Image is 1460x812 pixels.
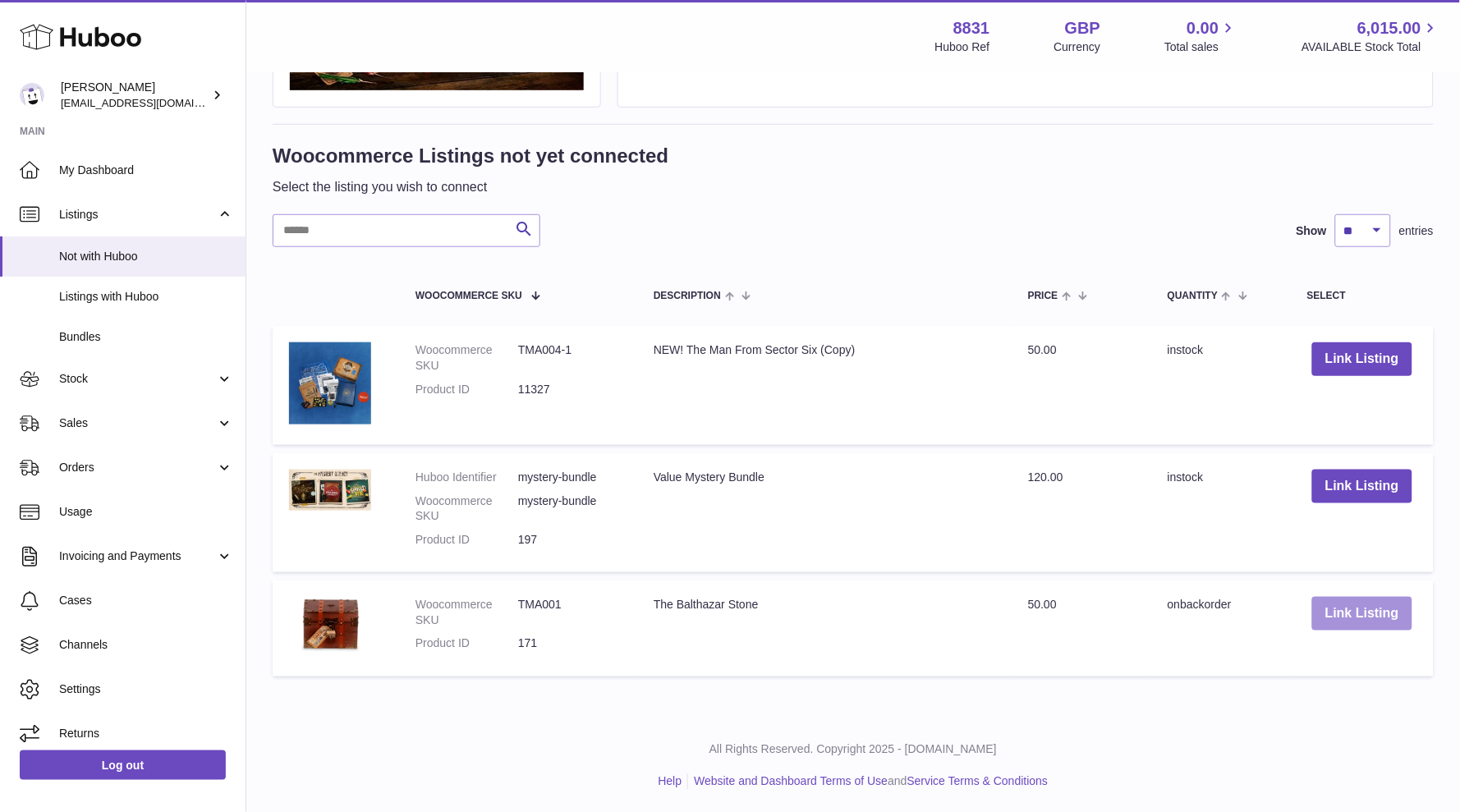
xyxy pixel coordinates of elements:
[518,470,621,485] dd: mystery-bundle
[20,750,226,780] a: Log out
[59,593,233,608] span: Cases
[1151,580,1291,677] td: onbackorder
[59,637,233,653] span: Channels
[416,382,518,397] dt: Product ID
[654,291,721,301] span: Description
[289,470,371,511] img: Value Mystery Bundle
[953,17,990,39] strong: 8831
[59,207,216,222] span: Listings
[61,96,241,109] span: [EMAIL_ADDRESS][DOMAIN_NAME]
[61,80,209,111] div: [PERSON_NAME]
[59,249,233,264] span: Not with Huboo
[59,548,216,564] span: Invoicing and Payments
[59,163,233,178] span: My Dashboard
[1307,291,1417,301] div: Select
[637,326,1012,445] td: NEW! The Man From Sector Six (Copy)
[1028,470,1063,484] span: 120.00
[637,453,1012,573] td: Value Mystery Bundle
[1028,291,1058,301] span: Price
[416,470,518,485] dt: Huboo Identifier
[20,83,44,108] img: rob@themysteryagency.com
[416,597,518,628] dt: Woocommerce SKU
[518,342,621,374] dd: TMA004-1
[1312,342,1412,376] button: Link Listing
[1054,39,1101,55] div: Currency
[59,504,233,520] span: Usage
[59,726,233,741] span: Returns
[518,597,621,628] dd: TMA001
[416,342,518,374] dt: Woocommerce SKU
[416,291,522,301] span: Woocommerce SKU
[416,636,518,652] dt: Product ID
[1302,17,1440,55] a: 6,015.00 AVAILABLE Stock Total
[416,493,518,525] dt: Woocommerce SKU
[289,597,371,652] img: The Balthazar Stone
[518,382,621,397] dd: 11327
[289,342,371,424] img: NEW! The Man From Sector Six (Copy)
[1028,598,1057,611] span: 50.00
[273,178,668,196] p: Select the listing you wish to connect
[518,636,621,652] dd: 171
[59,460,216,475] span: Orders
[1187,17,1219,39] span: 0.00
[59,329,233,345] span: Bundles
[1151,453,1291,573] td: instock
[259,742,1447,758] p: All Rights Reserved. Copyright 2025 - [DOMAIN_NAME]
[1357,17,1421,39] span: 6,015.00
[1399,223,1434,239] span: entries
[59,289,233,305] span: Listings with Huboo
[907,775,1049,788] a: Service Terms & Conditions
[637,580,1012,677] td: The Balthazar Stone
[518,493,621,525] dd: mystery-bundle
[59,681,233,697] span: Settings
[1297,223,1327,239] label: Show
[1164,17,1237,55] a: 0.00 Total sales
[1312,470,1412,503] button: Link Listing
[518,532,621,548] dd: 197
[59,371,216,387] span: Stock
[1312,597,1412,631] button: Link Listing
[1151,326,1291,445] td: instock
[688,774,1048,790] li: and
[416,532,518,548] dt: Product ID
[59,415,216,431] span: Sales
[1168,291,1218,301] span: Quantity
[1065,17,1100,39] strong: GBP
[1028,343,1057,356] span: 50.00
[1302,39,1440,55] span: AVAILABLE Stock Total
[694,775,888,788] a: Website and Dashboard Terms of Use
[1164,39,1237,55] span: Total sales
[935,39,990,55] div: Huboo Ref
[659,775,682,788] a: Help
[273,143,668,169] h1: Woocommerce Listings not yet connected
